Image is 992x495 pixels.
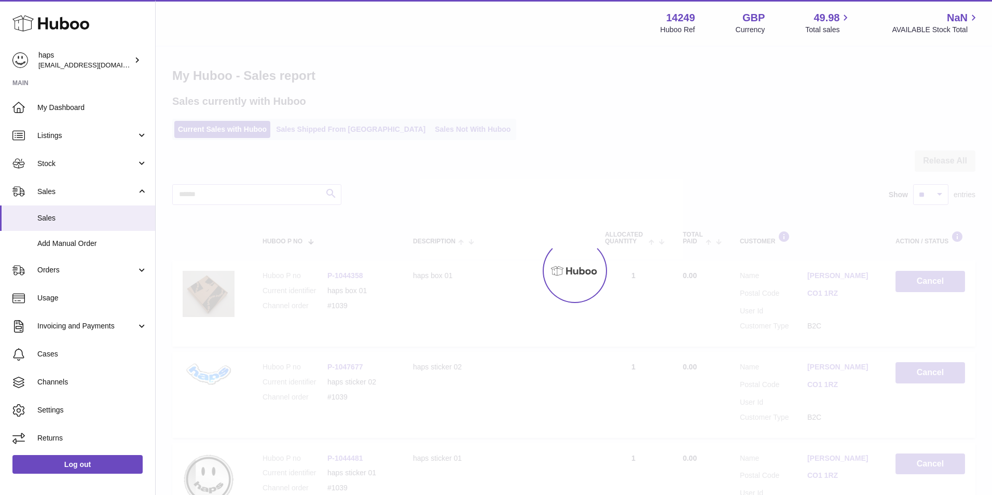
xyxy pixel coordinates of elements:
[892,11,980,35] a: NaN AVAILABLE Stock Total
[805,25,851,35] span: Total sales
[814,11,839,25] span: 49.98
[666,11,695,25] strong: 14249
[38,61,153,69] span: [EMAIL_ADDRESS][DOMAIN_NAME]
[37,131,136,141] span: Listings
[37,159,136,169] span: Stock
[37,265,136,275] span: Orders
[742,11,765,25] strong: GBP
[37,377,147,387] span: Channels
[660,25,695,35] div: Huboo Ref
[37,213,147,223] span: Sales
[37,349,147,359] span: Cases
[38,50,132,70] div: haps
[892,25,980,35] span: AVAILABLE Stock Total
[37,433,147,443] span: Returns
[37,103,147,113] span: My Dashboard
[12,52,28,68] img: internalAdmin-14249@internal.huboo.com
[947,11,968,25] span: NaN
[12,455,143,474] a: Log out
[37,321,136,331] span: Invoicing and Payments
[37,405,147,415] span: Settings
[37,187,136,197] span: Sales
[37,239,147,249] span: Add Manual Order
[37,293,147,303] span: Usage
[805,11,851,35] a: 49.98 Total sales
[736,25,765,35] div: Currency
